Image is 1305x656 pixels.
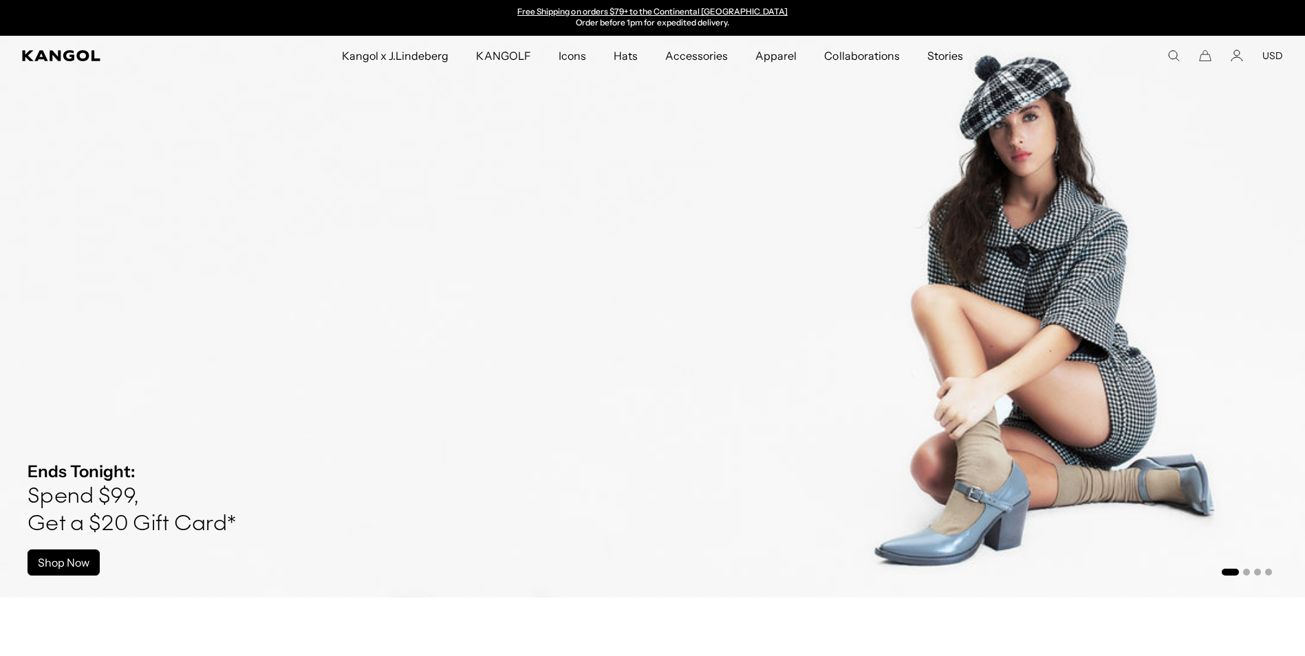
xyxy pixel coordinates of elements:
[28,549,100,576] a: Shop Now
[462,36,544,76] a: KANGOLF
[1231,50,1243,62] a: Account
[810,36,913,76] a: Collaborations
[614,36,638,76] span: Hats
[742,36,810,76] a: Apparel
[476,36,530,76] span: KANGOLF
[517,18,788,29] p: Order before 1pm for expedited delivery.
[651,36,742,76] a: Accessories
[1262,50,1283,62] button: USD
[1265,569,1272,576] button: Go to slide 4
[28,483,236,511] h4: Spend $99,
[665,36,728,76] span: Accessories
[511,7,795,29] slideshow-component: Announcement bar
[1222,569,1239,576] button: Go to slide 1
[1243,569,1250,576] button: Go to slide 2
[600,36,651,76] a: Hats
[545,36,600,76] a: Icons
[1199,50,1211,62] button: Cart
[1254,569,1261,576] button: Go to slide 3
[517,6,788,17] a: Free Shipping on orders $79+ to the Continental [GEOGRAPHIC_DATA]
[755,36,797,76] span: Apparel
[511,7,795,29] div: Announcement
[1220,566,1272,577] ul: Select a slide to show
[328,36,463,76] a: Kangol x J.Lindeberg
[511,7,795,29] div: 2 of 2
[927,36,963,76] span: Stories
[914,36,977,76] a: Stories
[28,461,136,481] strong: Ends Tonight:
[1167,50,1180,62] summary: Search here
[342,36,449,76] span: Kangol x J.Lindeberg
[22,50,226,61] a: Kangol
[559,36,586,76] span: Icons
[28,511,236,538] h4: Get a $20 Gift Card*
[824,36,899,76] span: Collaborations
